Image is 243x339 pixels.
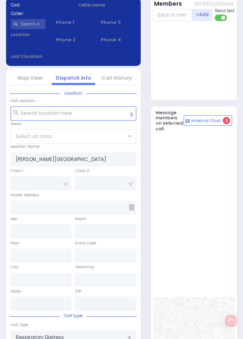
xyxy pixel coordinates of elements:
[11,11,68,17] label: Caller:
[153,9,192,21] input: Search member
[17,74,42,81] a: Map View
[11,288,21,294] label: State
[186,119,190,123] img: comment-alt.png
[11,264,18,270] label: City
[11,144,40,149] label: Location Name
[56,74,91,81] a: Dispatch info
[215,14,228,22] label: Turn off text
[11,32,46,38] label: Location
[11,2,68,8] label: Cad:
[11,98,35,104] label: Call Location
[60,90,86,96] span: Location
[75,264,94,270] label: Township
[11,192,39,198] label: Street Address
[192,9,212,21] button: +Add
[101,19,135,26] span: Phone 3
[11,121,21,127] label: Areas
[101,74,132,81] a: Call History
[223,117,230,124] span: 0
[11,240,19,246] label: Floor
[11,53,73,59] label: Last 3 location
[11,216,17,222] label: Apt
[11,106,137,121] input: Search location here
[56,36,91,43] span: Phone 2
[75,240,96,246] label: Entry Code
[56,19,91,26] span: Phone 1
[11,19,46,29] input: Search a contact
[75,168,89,174] label: Cross 2
[156,110,184,131] h5: Message members on selected call
[78,2,136,8] label: Caller name
[60,313,87,319] span: Call type
[184,115,232,126] button: Internal Chat 0
[11,168,23,174] label: Cross 1
[75,216,87,222] label: Room
[215,8,235,14] span: Send text
[129,204,134,210] span: Other building occupants
[75,288,81,294] label: ZIP
[101,36,135,43] span: Phone 4
[191,118,221,124] span: Internal Chat
[11,322,28,328] label: Call Type
[16,133,52,140] span: Select an area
